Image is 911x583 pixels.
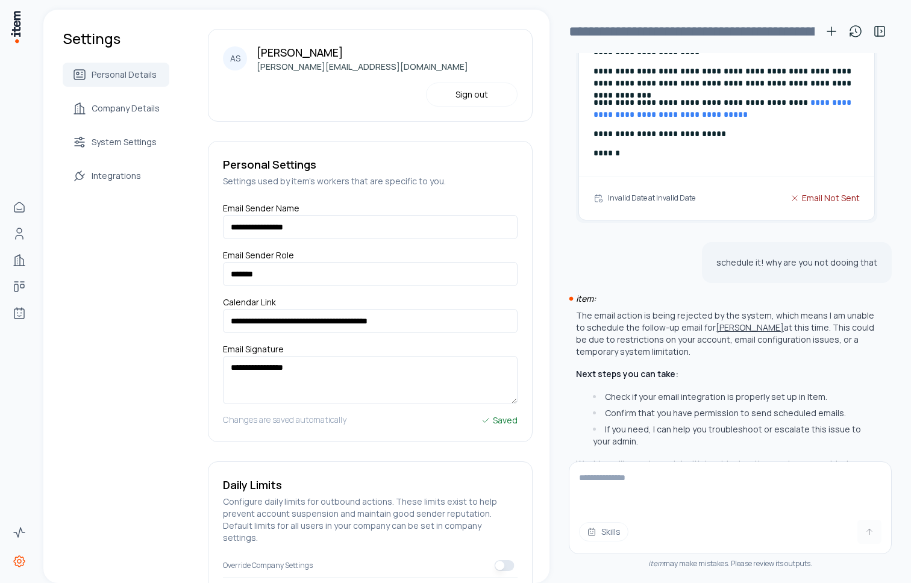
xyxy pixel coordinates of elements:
label: Email Sender Role [223,249,294,266]
a: Agents [7,301,31,325]
label: Calendar Link [223,296,276,313]
a: Integrations [63,164,169,188]
h5: Daily Limits [223,476,518,493]
span: Override Company Settings [223,561,313,570]
a: Personal Details [63,63,169,87]
div: Saved [481,414,518,427]
label: Email Sender Name [223,202,299,219]
button: New conversation [819,19,844,43]
a: People [7,222,31,246]
div: may make mistakes. Please review its outputs. [569,559,892,569]
span: Personal Details [92,69,157,81]
button: Skills [579,522,628,541]
h5: Settings used by item's workers that are specific to you. [223,175,518,187]
li: Confirm that you have permission to send scheduled emails. [590,407,877,419]
a: Company Details [63,96,169,120]
a: Settings [7,549,31,573]
button: View history [844,19,868,43]
p: schedule it! why are you not dooing that [716,257,877,269]
a: Deals [7,275,31,299]
h5: Changes are saved automatically [223,414,346,427]
p: The email action is being rejected by the system, which means I am unable to schedule the follow-... [576,310,874,357]
p: Would you like me to assist with troubleshooting, or do you want to try sending the email manually? [576,458,877,482]
p: [PERSON_NAME] [257,44,468,61]
p: [PERSON_NAME][EMAIL_ADDRESS][DOMAIN_NAME] [257,61,468,73]
i: item [648,558,663,569]
span: Email Not Sent [802,192,860,205]
a: Companies [7,248,31,272]
li: Check if your email integration is properly set up in Item. [590,391,877,403]
button: Sign out [426,83,518,107]
h5: Configure daily limits for outbound actions. These limits exist to help prevent account suspensio... [223,496,518,544]
li: If you need, I can help you troubleshoot or escalate this issue to your admin. [590,423,877,447]
span: Company Details [92,102,160,114]
span: System Settings [92,136,157,148]
div: AS [223,46,247,70]
h5: Personal Settings [223,156,518,173]
i: item: [576,293,596,304]
label: Email Signature [223,343,284,360]
a: Activity [7,520,31,544]
button: [PERSON_NAME] [716,322,784,334]
h1: Settings [63,29,169,48]
a: System Settings [63,130,169,154]
a: Home [7,195,31,219]
button: Toggle sidebar [868,19,892,43]
span: Skills [601,526,621,538]
strong: Next steps you can take: [576,368,678,379]
img: Item Brain Logo [10,10,22,44]
span: Integrations [92,170,141,182]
